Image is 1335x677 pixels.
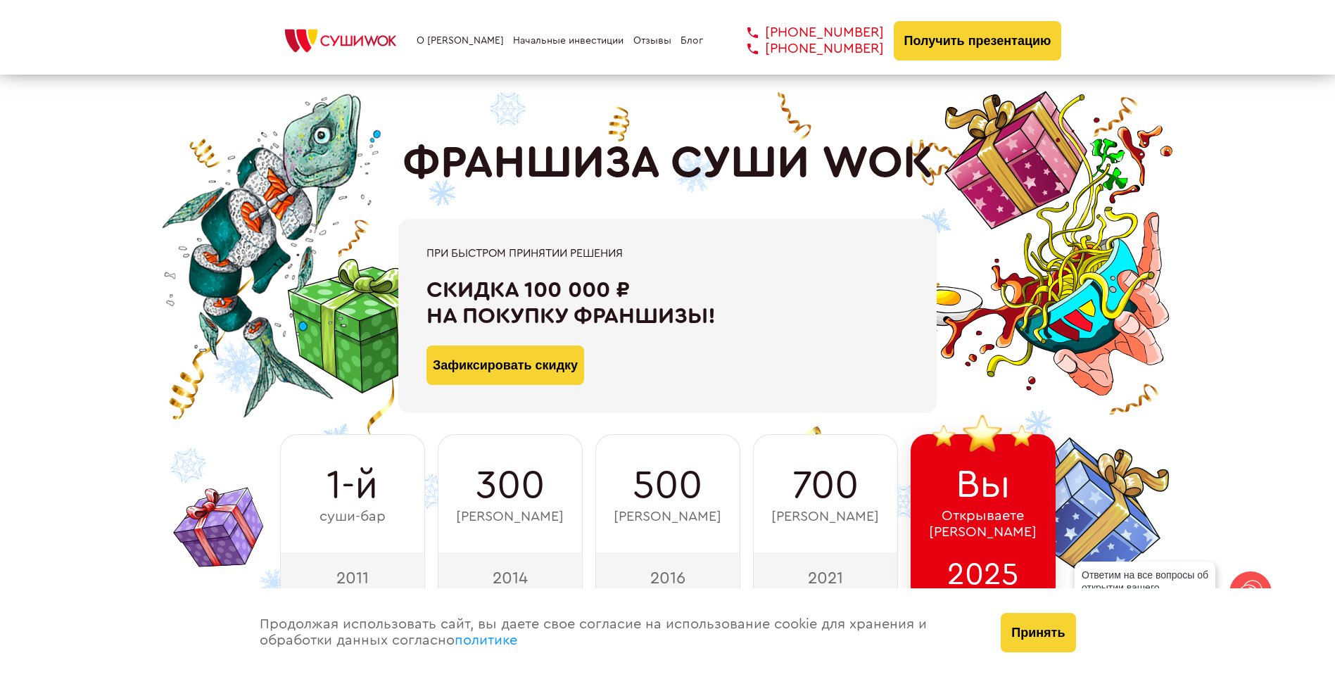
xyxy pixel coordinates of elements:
div: Продолжая использовать сайт, вы даете свое согласие на использование cookie для хранения и обрабо... [246,588,987,677]
button: Зафиксировать скидку [426,346,584,385]
span: 700 [792,463,859,508]
div: При быстром принятии решения [426,247,909,260]
div: 2021 [753,552,898,603]
a: [PHONE_NUMBER] [726,41,884,57]
span: 300 [476,463,545,508]
img: СУШИWOK [274,25,407,56]
span: Вы [956,462,1011,507]
div: Скидка 100 000 ₽ на покупку франшизы! [426,277,909,329]
div: 2011 [280,552,425,603]
button: Принять [1001,613,1075,652]
span: 500 [633,463,702,508]
a: Блог [681,35,703,46]
button: Получить презентацию [894,21,1062,61]
div: 2016 [595,552,740,603]
span: Открываете [PERSON_NAME] [929,508,1037,540]
span: [PERSON_NAME] [614,509,721,525]
a: О [PERSON_NAME] [417,35,504,46]
a: Отзывы [633,35,671,46]
span: [PERSON_NAME] [456,509,564,525]
div: 2014 [438,552,583,603]
h1: ФРАНШИЗА СУШИ WOK [403,137,933,189]
a: политике [455,633,517,647]
a: Начальные инвестиции [513,35,624,46]
span: 1-й [327,463,378,508]
span: суши-бар [319,509,386,525]
span: [PERSON_NAME] [771,509,879,525]
div: 2025 [911,552,1056,603]
div: Ответим на все вопросы об открытии вашего [PERSON_NAME]! [1075,562,1215,614]
a: [PHONE_NUMBER] [726,25,884,41]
